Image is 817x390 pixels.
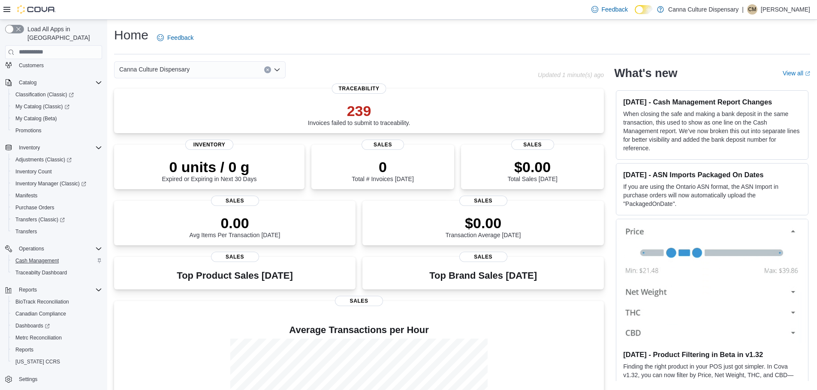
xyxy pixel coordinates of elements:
span: Traceabilty Dashboard [12,268,102,278]
span: Transfers (Classic) [15,216,65,223]
span: Inventory Count [15,168,52,175]
button: Reports [9,344,106,356]
p: When closing the safe and making a bank deposit in the same transaction, this used to show as one... [623,110,801,152]
a: Classification (Classic) [9,89,106,101]
p: [PERSON_NAME] [761,4,810,15]
a: Settings [15,374,41,384]
input: Dark Mode [635,5,653,14]
button: My Catalog (Beta) [9,113,106,125]
img: Cova [17,5,56,14]
a: BioTrack Reconciliation [12,297,72,307]
span: Load All Apps in [GEOGRAPHIC_DATA] [24,25,102,42]
span: CM [748,4,757,15]
span: Settings [19,376,37,383]
span: Metrc Reconciliation [12,333,102,343]
h3: Top Product Sales [DATE] [177,271,292,281]
span: Customers [15,60,102,71]
div: Connor Macdonald [747,4,757,15]
button: Settings [2,373,106,385]
span: Classification (Classic) [12,89,102,100]
span: Manifests [12,191,102,201]
button: Open list of options [274,66,280,73]
a: Purchase Orders [12,202,58,213]
span: Feedback [602,5,628,14]
a: Adjustments (Classic) [12,155,75,165]
p: | [742,4,744,15]
h1: Home [114,27,148,44]
span: Reports [15,346,33,353]
button: Promotions [9,125,106,137]
span: Adjustments (Classic) [15,156,72,163]
button: Transfers [9,226,106,238]
a: Customers [15,60,47,71]
span: My Catalog (Classic) [12,101,102,112]
span: Inventory Manager (Classic) [15,180,86,187]
a: Classification (Classic) [12,89,77,100]
span: Operations [15,244,102,254]
h4: Average Transactions per Hour [121,325,597,335]
a: Metrc Reconciliation [12,333,65,343]
span: Transfers (Classic) [12,214,102,225]
span: Sales [211,252,259,262]
a: Inventory Manager (Classic) [9,178,106,190]
button: BioTrack Reconciliation [9,296,106,308]
button: Purchase Orders [9,202,106,214]
span: Canadian Compliance [15,310,66,317]
a: Transfers (Classic) [9,214,106,226]
span: Dashboards [15,322,50,329]
button: Metrc Reconciliation [9,332,106,344]
button: Catalog [2,77,106,89]
span: Traceability [332,83,386,94]
h2: What's new [614,66,677,80]
span: Classification (Classic) [15,91,74,98]
div: Transaction Average [DATE] [446,214,521,238]
button: Cash Management [9,255,106,267]
button: Traceabilty Dashboard [9,267,106,279]
span: Reports [12,345,102,355]
span: Operations [19,245,44,252]
span: Sales [511,140,554,150]
span: Sales [362,140,404,150]
button: Catalog [15,77,40,88]
button: Clear input [264,66,271,73]
p: 0.00 [190,214,280,232]
h3: Top Brand Sales [DATE] [429,271,537,281]
span: Adjustments (Classic) [12,155,102,165]
span: Manifests [15,192,37,199]
span: Traceabilty Dashboard [15,269,67,276]
span: Reports [19,286,37,293]
a: View allExternal link [783,70,810,77]
span: Catalog [15,77,102,88]
h3: [DATE] - Cash Management Report Changes [623,98,801,106]
a: Promotions [12,125,45,136]
span: Metrc Reconciliation [15,334,62,341]
span: My Catalog (Beta) [15,115,57,122]
span: Sales [211,196,259,206]
span: Dark Mode [635,14,635,15]
div: Expired or Expiring in Next 30 Days [162,158,257,182]
span: Inventory Count [12,167,102,177]
a: Manifests [12,191,41,201]
p: $0.00 [446,214,521,232]
p: $0.00 [507,158,557,176]
h3: [DATE] - ASN Imports Packaged On Dates [623,170,801,179]
span: BioTrack Reconciliation [15,298,69,305]
a: My Catalog (Beta) [12,113,60,124]
span: Inventory [15,143,102,153]
button: Operations [2,243,106,255]
span: Feedback [167,33,193,42]
span: Settings [15,374,102,384]
a: Feedback [154,29,197,46]
a: Cash Management [12,256,62,266]
span: Customers [19,62,44,69]
span: Cash Management [15,257,59,264]
span: Catalog [19,79,36,86]
span: Sales [459,196,507,206]
button: Canadian Compliance [9,308,106,320]
a: [US_STATE] CCRS [12,357,63,367]
h3: [DATE] - Product Filtering in Beta in v1.32 [623,350,801,359]
span: Dashboards [12,321,102,331]
button: Operations [15,244,48,254]
a: My Catalog (Classic) [12,101,73,112]
button: Manifests [9,190,106,202]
